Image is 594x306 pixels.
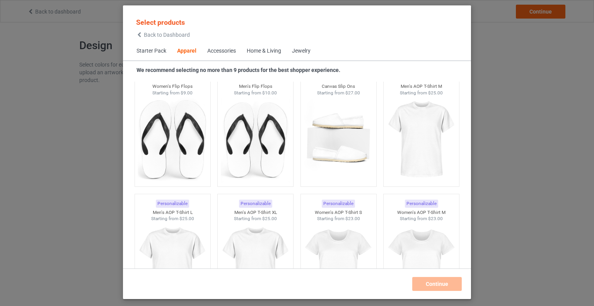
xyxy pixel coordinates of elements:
div: Canvas Slip Ons [301,83,376,90]
img: regular.jpg [138,96,207,183]
span: $23.00 [345,216,360,221]
span: $25.00 [428,90,443,96]
div: Women's AOP T-Shirt M [384,209,459,216]
div: Personalizable [156,200,189,208]
div: Home & Living [247,47,281,55]
img: regular.jpg [387,96,456,183]
span: $25.00 [179,216,194,221]
span: Starter Pack [131,42,172,60]
span: Back to Dashboard [144,32,190,38]
div: Starting from [301,90,376,96]
div: Men's AOP T-Shirt M [384,83,459,90]
span: $10.00 [262,90,277,96]
div: Starting from [135,215,210,222]
div: Men's AOP T-Shirt XL [218,209,293,216]
img: regular.jpg [221,96,290,183]
div: Personalizable [239,200,272,208]
strong: We recommend selecting no more than 9 products for the best shopper experience. [137,67,340,73]
span: $23.00 [428,216,443,221]
div: Starting from [218,90,293,96]
div: Jewelry [292,47,311,55]
div: Accessories [207,47,236,55]
div: Women's Flip Flops [135,83,210,90]
div: Personalizable [405,200,438,208]
div: Women's AOP T-Shirt S [301,209,376,216]
div: Apparel [177,47,196,55]
span: Select products [136,18,185,26]
span: $27.00 [345,90,360,96]
div: Men's Flip Flops [218,83,293,90]
div: Starting from [135,90,210,96]
div: Personalizable [322,200,355,208]
div: Men's AOP T-Shirt L [135,209,210,216]
div: Starting from [384,215,459,222]
img: regular.jpg [304,96,373,183]
div: Starting from [218,215,293,222]
span: $9.00 [181,90,193,96]
div: Starting from [384,90,459,96]
span: $25.00 [262,216,277,221]
div: Starting from [301,215,376,222]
